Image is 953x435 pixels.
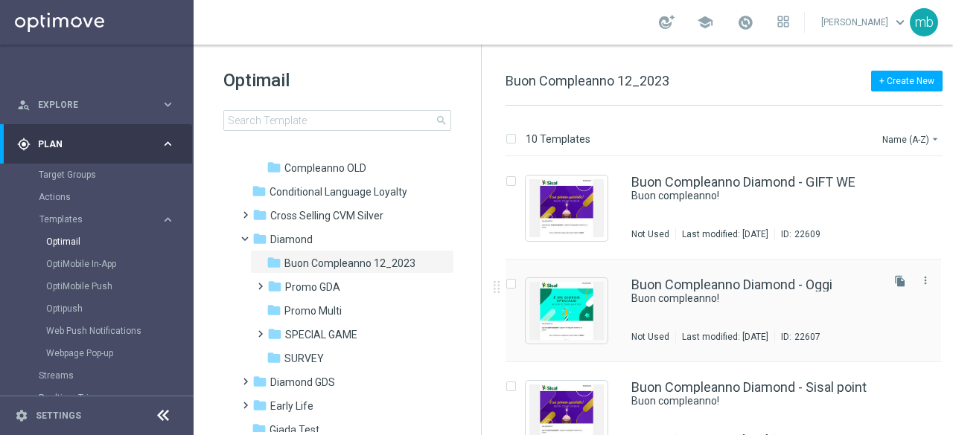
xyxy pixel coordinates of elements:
[46,303,155,315] a: Optipush
[46,342,192,364] div: Webpage Pop-up
[270,399,313,413] span: Early Life
[15,409,28,422] i: settings
[267,326,282,341] i: folder
[910,8,938,36] div: mb
[436,115,447,126] span: search
[631,189,844,203] a: Buon compleanno!
[697,14,713,30] span: school
[284,352,324,365] span: SURVEY
[919,274,931,286] i: more_vert
[631,278,832,291] a: Buon Compleanno Diamond - Oggi
[39,186,192,208] div: Actions
[46,347,155,359] a: Webpage Pop-up
[39,392,155,404] a: Realtime Triggers
[894,275,906,287] i: file_copy
[39,213,176,225] button: Templates keyboard_arrow_right
[46,275,192,297] div: OptiMobile Push
[252,207,267,222] i: folder
[631,394,879,408] div: Buon compleanno!
[820,11,910,33] a: [PERSON_NAME]keyboard_arrow_down
[223,68,451,92] h1: Optimail
[631,394,844,408] a: Buon compleanno!
[890,271,910,291] button: file_copy
[929,133,941,145] i: arrow_drop_down
[871,71,943,91] button: + Create New
[270,185,407,199] span: Conditional Language Loyalty
[252,398,267,413] i: folder
[774,331,820,343] div: ID:
[631,189,879,203] div: Buon compleanno!
[270,233,313,246] span: Diamond
[270,376,335,389] span: Diamond GDS
[16,138,176,150] button: gps_fixed Plan keyboard_arrow_right
[267,350,281,365] i: folder
[161,97,175,112] i: keyboard_arrow_right
[267,303,281,318] i: folder
[46,231,192,253] div: Optimail
[46,325,155,337] a: Web Push Notifications
[529,282,604,340] img: 22607.jpeg
[252,231,267,246] i: folder
[631,228,669,240] div: Not Used
[46,236,155,248] a: Optimail
[285,280,340,294] span: Promo GDA
[676,331,774,343] div: Last modified: [DATE]
[36,411,81,420] a: Settings
[284,161,366,175] span: Compleanno OLD
[284,304,342,318] span: Promo Multi
[526,132,590,146] p: 10 Templates
[794,331,820,343] div: 22607
[39,208,192,364] div: Templates
[161,213,175,227] i: keyboard_arrow_right
[529,179,604,237] img: 22609.jpeg
[39,215,161,224] div: Templates
[39,164,192,186] div: Target Groups
[17,98,161,112] div: Explore
[892,14,908,30] span: keyboard_arrow_down
[46,320,192,342] div: Web Push Notifications
[39,364,192,387] div: Streams
[631,381,867,394] a: Buon Compleanno Diamond - Sisal point
[631,331,669,343] div: Not Used
[918,271,933,289] button: more_vert
[46,280,155,292] a: OptiMobile Push
[46,258,155,270] a: OptiMobile In-App
[39,370,155,381] a: Streams
[17,138,31,151] i: gps_fixed
[267,160,281,175] i: folder
[223,110,451,131] input: Search Template
[774,228,820,240] div: ID:
[631,291,844,306] a: Buon compleanno!
[270,209,383,222] span: Cross Selling CVM Silver
[39,215,146,224] span: Templates
[16,99,176,111] button: person_search Explore keyboard_arrow_right
[506,73,669,88] span: Buon Compleanno 12_2023
[284,257,415,270] span: Buon Compleanno 12_2023
[631,175,855,189] a: Buon Compleanno Diamond - GIFT WE
[46,297,192,320] div: Optipush
[39,387,192,409] div: Realtime Triggers
[794,228,820,240] div: 22609
[881,130,943,148] button: Name (A-Z)arrow_drop_down
[631,291,879,306] div: Buon compleanno!
[39,169,155,181] a: Target Groups
[285,328,357,341] span: SPECIAL GAME
[17,98,31,112] i: person_search
[267,255,281,270] i: folder
[39,191,155,203] a: Actions
[252,374,267,389] i: folder
[46,253,192,275] div: OptiMobile In-App
[38,100,161,109] span: Explore
[676,228,774,240] div: Last modified: [DATE]
[17,138,161,151] div: Plan
[252,184,267,199] i: folder
[38,140,161,149] span: Plan
[161,137,175,151] i: keyboard_arrow_right
[267,279,282,294] i: folder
